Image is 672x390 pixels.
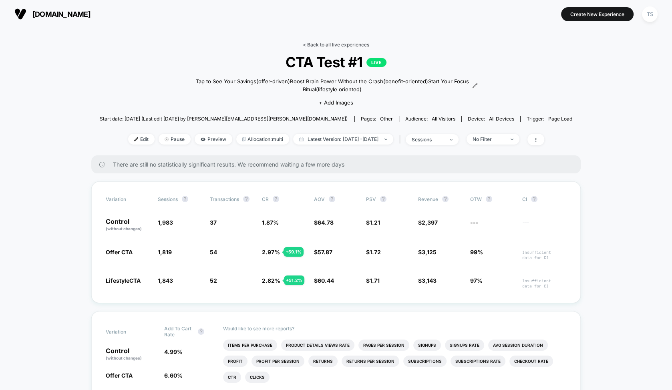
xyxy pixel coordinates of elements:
[473,136,505,142] div: No Filter
[470,196,514,202] span: OTW
[262,196,269,202] span: CR
[370,277,380,284] span: 1.71
[293,134,393,145] span: Latest Version: [DATE] - [DATE]
[522,250,566,260] span: Insufficient data for CI
[405,116,455,122] div: Audience:
[164,326,194,338] span: Add To Cart Rate
[450,139,453,141] img: end
[445,340,484,351] li: Signups Rate
[451,356,505,367] li: Subscriptions Rate
[640,6,660,22] button: TS
[106,226,142,231] span: (without changes)
[182,196,188,202] button: ?
[488,340,548,351] li: Avg Session Duration
[262,249,280,255] span: 2.97 %
[242,137,245,141] img: rebalance
[432,116,455,122] span: All Visitors
[210,249,217,255] span: 54
[358,340,409,351] li: Pages Per Session
[486,196,492,202] button: ?
[158,277,173,284] span: 1,843
[422,219,438,226] span: 2,397
[32,10,91,18] span: [DOMAIN_NAME]
[366,249,381,255] span: $
[106,218,150,232] p: Control
[113,161,565,168] span: There are still no statistically significant results. We recommend waiting a few more days
[442,196,449,202] button: ?
[403,356,447,367] li: Subscriptions
[397,134,406,145] span: |
[489,116,514,122] span: all devices
[303,42,369,48] a: < Back to all live experiences
[236,134,289,145] span: Allocation: multi
[262,219,279,226] span: 1.87 %
[262,277,280,284] span: 2.82 %
[245,372,270,383] li: Clicks
[470,219,479,226] span: ---
[251,356,304,367] li: Profit Per Session
[158,196,178,202] span: Sessions
[522,196,566,202] span: CI
[194,78,470,93] span: Tap to See Your Savings(offer-driven)Boost Brain Power Without the Crash(benefit-oriented)Start Y...
[314,219,334,226] span: $
[384,139,387,140] img: end
[165,137,169,141] img: end
[418,196,438,202] span: Revenue
[342,356,399,367] li: Returns Per Session
[522,278,566,289] span: Insufficient data for CI
[273,196,279,202] button: ?
[195,134,232,145] span: Preview
[380,196,386,202] button: ?
[470,249,483,255] span: 99%
[164,372,183,379] span: 6.60 %
[164,348,183,355] span: 4.99 %
[243,196,249,202] button: ?
[210,277,217,284] span: 52
[470,277,483,284] span: 97%
[361,116,393,122] div: Pages:
[106,249,133,255] span: Offer CTA
[106,348,156,361] p: Control
[366,219,380,226] span: $
[12,8,93,20] button: [DOMAIN_NAME]
[284,275,304,285] div: + 51.2 %
[370,219,380,226] span: 1.21
[370,249,381,255] span: 1.72
[134,137,138,141] img: edit
[128,134,155,145] span: Edit
[106,356,142,360] span: (without changes)
[123,54,549,70] span: CTA Test #1
[100,116,348,122] span: Start date: [DATE] (Last edit [DATE] by [PERSON_NAME][EMAIL_ADDRESS][PERSON_NAME][DOMAIN_NAME])
[318,277,334,284] span: 60.44
[158,219,173,226] span: 1,983
[509,356,553,367] li: Checkout Rate
[461,116,520,122] span: Device:
[642,6,658,22] div: TS
[531,196,537,202] button: ?
[223,340,277,351] li: Items Per Purchase
[366,58,386,67] p: LIVE
[299,137,304,141] img: calendar
[308,356,338,367] li: Returns
[314,277,334,284] span: $
[418,219,438,226] span: $
[380,116,393,122] span: other
[223,356,247,367] li: Profit
[106,196,150,202] span: Variation
[281,340,354,351] li: Product Details Views Rate
[284,247,304,257] div: + 59.1 %
[223,372,241,383] li: Ctr
[223,326,567,332] p: Would like to see more reports?
[366,196,376,202] span: PSV
[418,277,437,284] span: $
[413,340,441,351] li: Signups
[329,196,335,202] button: ?
[314,196,325,202] span: AOV
[418,249,437,255] span: $
[527,116,572,122] div: Trigger:
[314,249,332,255] span: $
[511,139,513,140] img: end
[106,326,150,338] span: Variation
[412,137,444,143] div: sessions
[318,249,332,255] span: 57.87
